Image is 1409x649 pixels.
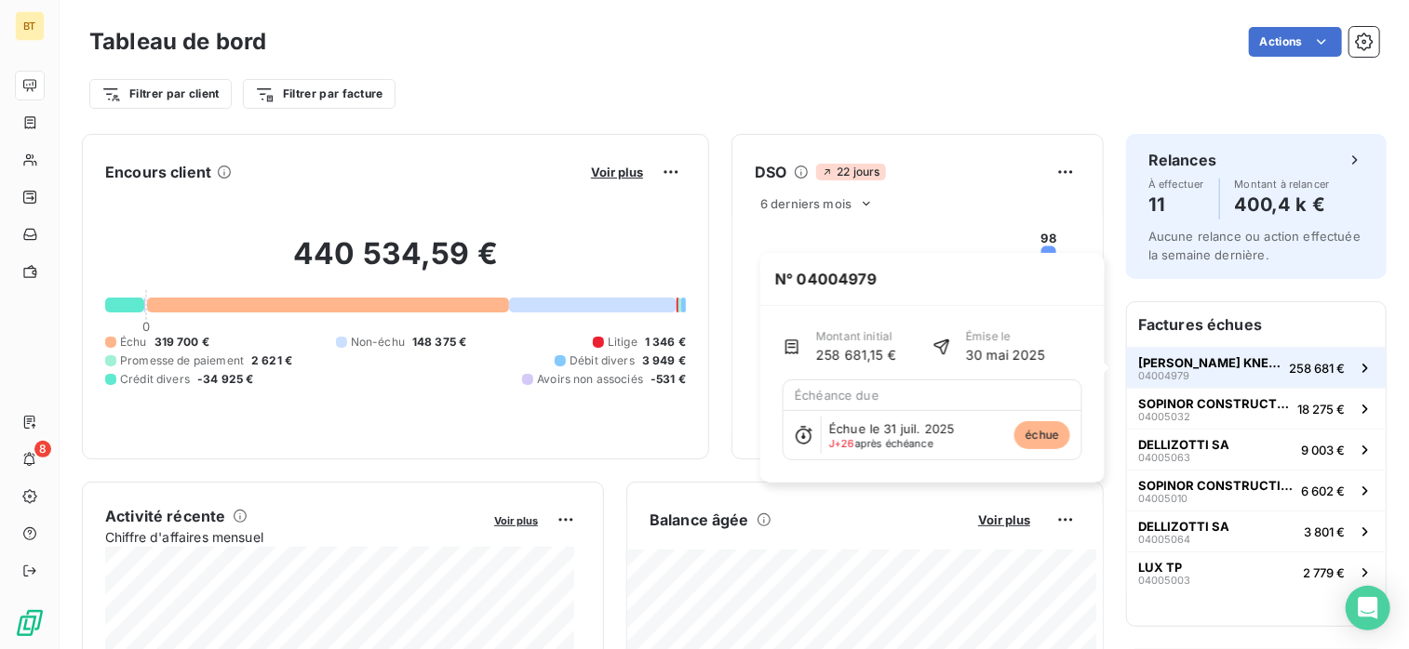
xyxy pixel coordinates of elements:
[1127,388,1386,429] button: SOPINOR CONSTRUCTIONS SA0400503218 275 €
[1127,470,1386,510] button: SOPINOR CONSTRUCTIONS SA040050106 602 €
[966,328,1046,345] span: Émise le
[251,352,292,369] span: 2 621 €
[1138,370,1189,381] span: 04004979
[1127,551,1386,592] button: LUX TP040050032 779 €
[34,441,51,457] span: 8
[1138,478,1294,493] span: SOPINOR CONSTRUCTIONS SA
[755,161,786,183] h6: DSO
[1138,452,1190,463] span: 04005063
[120,334,147,351] span: Échu
[1138,396,1290,411] span: SOPINOR CONSTRUCTIONS SA
[105,161,211,183] h6: Encours client
[120,352,244,369] span: Promesse de paiement
[829,437,855,450] span: J+26
[1235,190,1330,219] h4: 400,4 k €
[585,164,649,180] button: Voir plus
[1249,27,1342,57] button: Actions
[1138,519,1229,534] span: DELLIZOTTI SA
[489,511,543,528] button: Voir plus
[1304,524,1345,539] span: 3 801 €
[1138,575,1190,586] span: 04005003
[197,371,253,388] span: -34 925 €
[1346,586,1390,630] div: Open Intercom Messenger
[1235,179,1330,190] span: Montant à relancer
[142,319,150,334] span: 0
[120,371,190,388] span: Crédit divers
[651,371,686,388] span: -531 €
[1301,483,1345,498] span: 6 602 €
[15,11,45,41] div: BT
[154,334,209,351] span: 319 700 €
[1138,493,1188,504] span: 04005010
[650,509,749,531] h6: Balance âgée
[966,345,1046,364] span: 30 mai 2025
[1127,302,1386,347] h6: Factures échues
[1301,443,1345,457] span: 9 003 €
[1148,179,1204,190] span: À effectuer
[105,235,686,291] h2: 440 534,59 €
[829,438,933,449] span: après échéance
[89,79,232,109] button: Filtrer par client
[105,505,225,527] h6: Activité récente
[1148,190,1204,219] h4: 11
[243,79,396,109] button: Filtrer par facture
[1138,411,1190,422] span: 04005032
[105,527,481,547] span: Chiffre d'affaires mensuel
[1014,421,1070,449] span: échue
[1127,347,1386,388] button: [PERSON_NAME] KNEIP CONSTRUCTIONS S.A04004979258 681 €
[1138,437,1229,452] span: DELLIZOTTI SA
[760,196,852,211] span: 6 derniers mois
[1127,429,1386,470] button: DELLIZOTTI SA040050639 003 €
[1138,560,1182,575] span: LUX TP
[1303,565,1345,580] span: 2 779 €
[795,388,879,403] span: Échéance due
[608,334,637,351] span: Litige
[412,334,466,351] span: 148 375 €
[1138,355,1282,370] span: [PERSON_NAME] KNEIP CONSTRUCTIONS S.A
[1148,229,1361,262] span: Aucune relance ou action effectuée la semaine dernière.
[973,511,1036,528] button: Voir plus
[494,514,538,527] span: Voir plus
[816,345,896,364] span: 258 681,15 €
[1138,534,1190,545] span: 04005064
[760,253,892,305] span: N° 04004979
[645,334,686,351] span: 1 346 €
[1289,361,1345,376] span: 258 681 €
[816,328,896,345] span: Montant initial
[642,352,686,369] span: 3 949 €
[1127,510,1386,551] button: DELLIZOTTI SA040050643 801 €
[1148,149,1216,171] h6: Relances
[591,165,643,179] span: Voir plus
[89,25,266,59] h3: Tableau de bord
[829,421,955,436] span: Échue le 31 juil. 2025
[15,608,45,638] img: Logo LeanPay
[570,352,635,369] span: Débit divers
[978,512,1030,527] span: Voir plus
[816,164,885,180] span: 22 jours
[537,371,643,388] span: Avoirs non associés
[1297,402,1345,417] span: 18 275 €
[351,334,405,351] span: Non-échu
